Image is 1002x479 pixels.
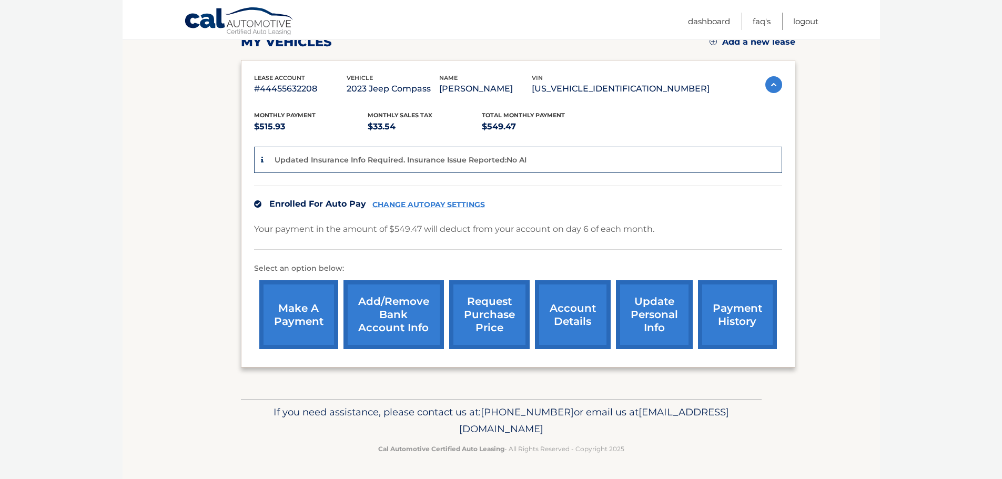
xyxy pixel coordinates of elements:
[275,155,527,165] p: Updated Insurance Info Required. Insurance Issue Reported:No AI
[184,7,295,37] a: Cal Automotive
[372,200,485,209] a: CHANGE AUTOPAY SETTINGS
[710,37,795,47] a: Add a new lease
[710,38,717,45] img: add.svg
[254,222,654,237] p: Your payment in the amount of $549.47 will deduct from your account on day 6 of each month.
[532,74,543,81] span: vin
[254,74,305,81] span: lease account
[248,443,755,454] p: - All Rights Reserved - Copyright 2025
[439,74,458,81] span: name
[535,280,611,349] a: account details
[254,262,782,275] p: Select an option below:
[254,81,347,96] p: #44455632208
[482,119,596,134] p: $549.47
[449,280,530,349] a: request purchase price
[254,111,316,119] span: Monthly Payment
[378,445,504,453] strong: Cal Automotive Certified Auto Leasing
[459,406,729,435] span: [EMAIL_ADDRESS][DOMAIN_NAME]
[616,280,693,349] a: update personal info
[248,404,755,437] p: If you need assistance, please contact us at: or email us at
[343,280,444,349] a: Add/Remove bank account info
[532,81,710,96] p: [US_VEHICLE_IDENTIFICATION_NUMBER]
[698,280,777,349] a: payment history
[753,13,771,30] a: FAQ's
[439,81,532,96] p: [PERSON_NAME]
[482,111,565,119] span: Total Monthly Payment
[368,111,432,119] span: Monthly sales Tax
[259,280,338,349] a: make a payment
[347,74,373,81] span: vehicle
[254,119,368,134] p: $515.93
[368,119,482,134] p: $33.54
[793,13,818,30] a: Logout
[347,81,439,96] p: 2023 Jeep Compass
[254,200,261,208] img: check.svg
[765,76,782,93] img: accordion-active.svg
[481,406,574,418] span: [PHONE_NUMBER]
[688,13,730,30] a: Dashboard
[269,199,366,209] span: Enrolled For Auto Pay
[241,34,332,50] h2: my vehicles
